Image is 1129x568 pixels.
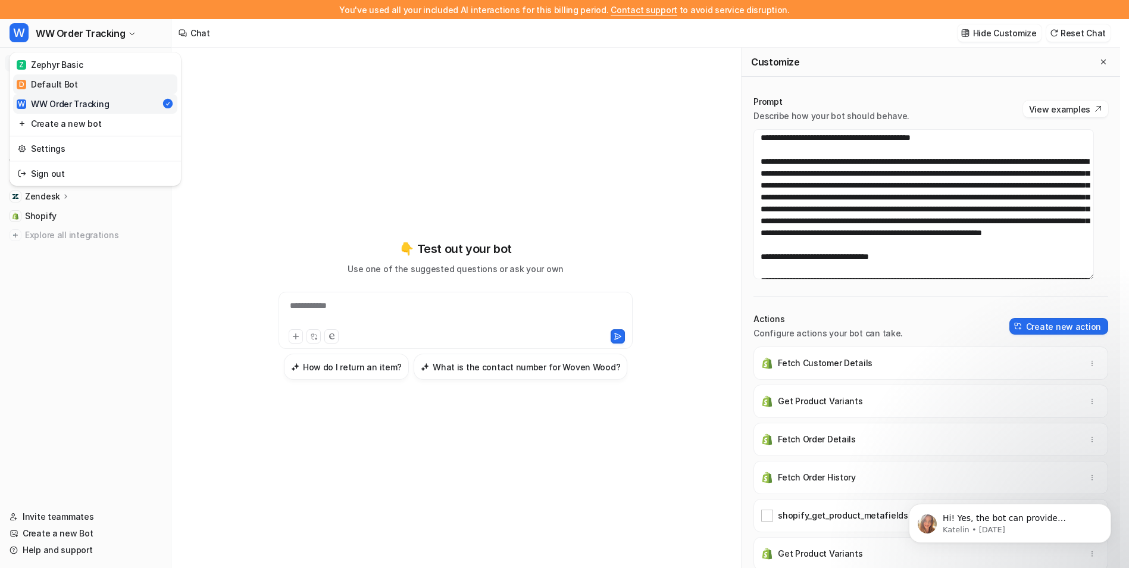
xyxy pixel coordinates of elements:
[17,58,83,71] div: Zephyr Basic
[891,479,1129,562] iframe: Intercom notifications message
[17,78,78,90] div: Default Bot
[18,142,26,155] img: reset
[10,52,181,186] div: WWW Order Tracking
[10,23,29,42] span: W
[13,114,177,133] a: Create a new bot
[13,164,177,183] a: Sign out
[18,167,26,180] img: reset
[13,139,177,158] a: Settings
[17,60,26,70] span: Z
[18,117,26,130] img: reset
[17,80,26,89] span: D
[17,98,109,110] div: WW Order Tracking
[36,25,125,42] span: WW Order Tracking
[17,99,26,109] span: W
